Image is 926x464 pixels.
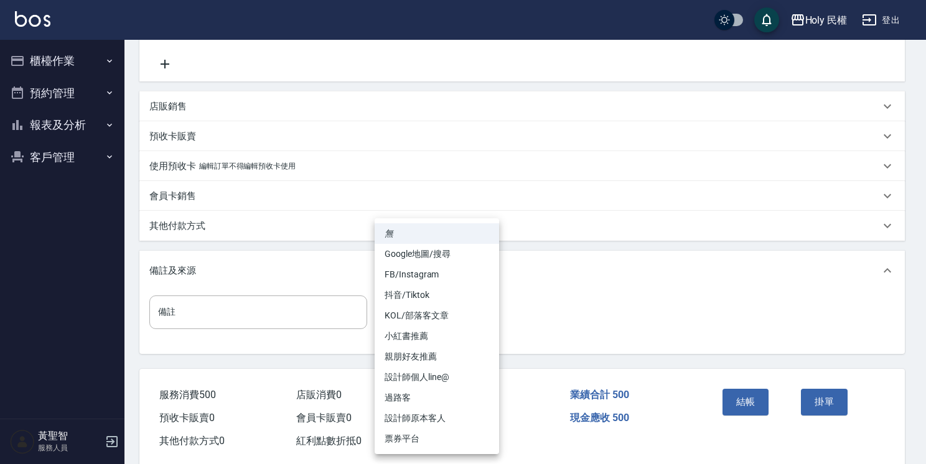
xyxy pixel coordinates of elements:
li: 小紅書推薦 [375,326,499,346]
em: 無 [385,227,393,240]
li: 過路客 [375,387,499,408]
li: 親朋好友推薦 [375,346,499,367]
li: 票券平台 [375,429,499,449]
li: KOL/部落客文章 [375,305,499,326]
li: Google地圖/搜尋 [375,244,499,264]
li: 設計師原本客人 [375,408,499,429]
li: FB/Instagram [375,264,499,285]
li: 抖音/Tiktok [375,285,499,305]
li: 設計師個人line@ [375,367,499,387]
